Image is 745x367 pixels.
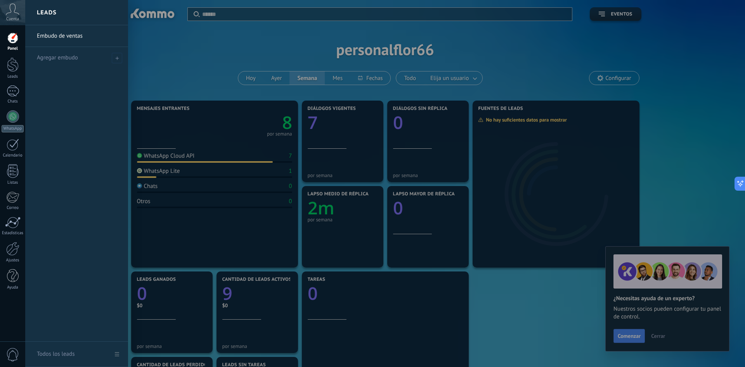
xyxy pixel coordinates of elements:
div: Todos los leads [37,343,74,365]
div: Ayuda [2,285,24,290]
div: Leads [2,74,24,79]
div: Ajustes [2,258,24,263]
span: Cuenta [6,17,19,22]
div: Calendario [2,153,24,158]
div: Estadísticas [2,231,24,236]
span: Agregar embudo [37,54,78,61]
div: Chats [2,99,24,104]
a: Embudo de ventas [37,25,120,47]
span: Agregar embudo [112,53,122,63]
h2: Leads [37,0,57,25]
div: Listas [2,180,24,185]
div: Correo [2,205,24,210]
a: Todos los leads [25,342,128,367]
div: WhatsApp [2,125,24,132]
div: Panel [2,46,24,51]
